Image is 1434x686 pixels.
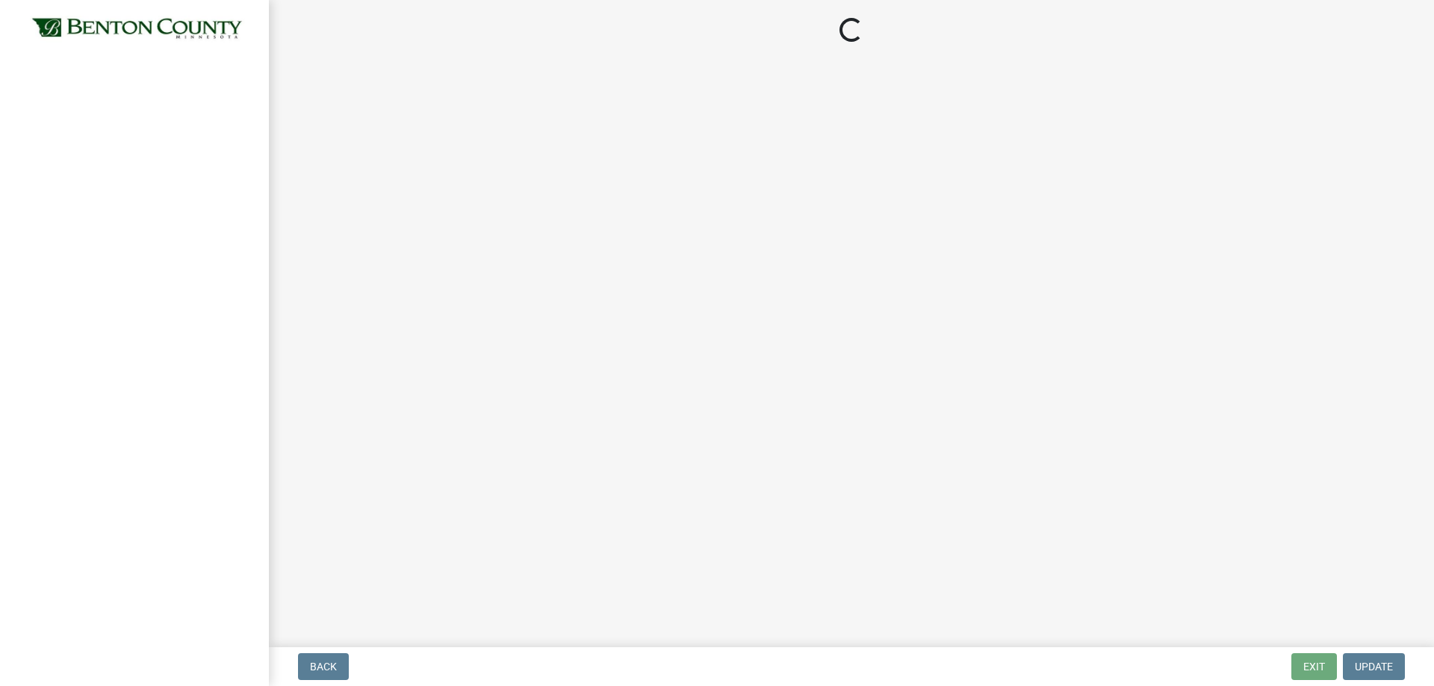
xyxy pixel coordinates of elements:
[298,653,349,680] button: Back
[310,661,337,673] span: Back
[1343,653,1405,680] button: Update
[30,16,245,43] img: Benton County, Minnesota
[1291,653,1337,680] button: Exit
[1355,661,1393,673] span: Update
